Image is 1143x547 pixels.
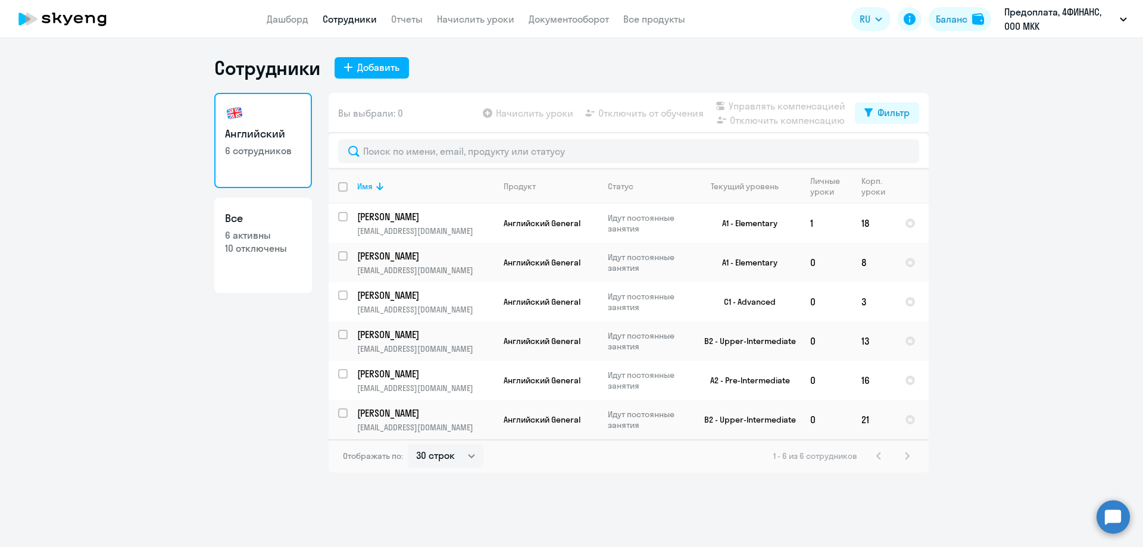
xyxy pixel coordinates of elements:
[773,451,857,461] span: 1 - 6 из 6 сотрудников
[608,181,633,192] div: Статус
[608,330,689,352] p: Идут постоянные занятия
[357,367,492,380] p: [PERSON_NAME]
[323,13,377,25] a: Сотрудники
[504,336,580,346] span: Английский General
[504,181,598,192] div: Продукт
[357,210,492,223] p: [PERSON_NAME]
[690,282,801,321] td: C1 - Advanced
[608,291,689,312] p: Идут постоянные занятия
[861,176,895,197] div: Корп. уроки
[801,243,852,282] td: 0
[972,13,984,25] img: balance
[225,144,301,157] p: 6 сотрудников
[855,102,919,124] button: Фильтр
[504,414,580,425] span: Английский General
[214,198,312,293] a: Все6 активны10 отключены
[357,181,494,192] div: Имя
[860,12,870,26] span: RU
[338,139,919,163] input: Поиск по имени, email, продукту или статусу
[225,126,301,142] h3: Английский
[852,204,895,243] td: 18
[608,252,689,273] p: Идут постоянные занятия
[504,375,580,386] span: Английский General
[801,282,852,321] td: 0
[851,7,891,31] button: RU
[801,400,852,439] td: 0
[357,210,494,223] a: [PERSON_NAME]
[690,400,801,439] td: B2 - Upper-Intermediate
[504,218,580,229] span: Английский General
[529,13,609,25] a: Документооборот
[214,93,312,188] a: Английский6 сотрудников
[357,249,494,262] a: [PERSON_NAME]
[357,407,492,420] p: [PERSON_NAME]
[699,181,800,192] div: Текущий уровень
[357,343,494,354] p: [EMAIL_ADDRESS][DOMAIN_NAME]
[852,243,895,282] td: 8
[998,5,1133,33] button: Предоплата, 4ФИНАНС, ООО МКК
[357,289,492,302] p: [PERSON_NAME]
[357,181,373,192] div: Имя
[504,296,580,307] span: Английский General
[877,105,910,120] div: Фильтр
[357,407,494,420] a: [PERSON_NAME]
[852,321,895,361] td: 13
[608,409,689,430] p: Идут постоянные занятия
[608,181,689,192] div: Статус
[357,249,492,262] p: [PERSON_NAME]
[343,451,403,461] span: Отображать по:
[929,7,991,31] button: Балансbalance
[225,104,244,123] img: english
[852,400,895,439] td: 21
[810,176,844,197] div: Личные уроки
[690,204,801,243] td: A1 - Elementary
[357,304,494,315] p: [EMAIL_ADDRESS][DOMAIN_NAME]
[267,13,308,25] a: Дашборд
[357,383,494,393] p: [EMAIL_ADDRESS][DOMAIN_NAME]
[690,321,801,361] td: B2 - Upper-Intermediate
[861,176,887,197] div: Корп. уроки
[1004,5,1115,33] p: Предоплата, 4ФИНАНС, ООО МКК
[608,212,689,234] p: Идут постоянные занятия
[504,181,536,192] div: Продукт
[357,328,492,341] p: [PERSON_NAME]
[936,12,967,26] div: Баланс
[623,13,685,25] a: Все продукты
[357,422,494,433] p: [EMAIL_ADDRESS][DOMAIN_NAME]
[357,265,494,276] p: [EMAIL_ADDRESS][DOMAIN_NAME]
[225,242,301,255] p: 10 отключены
[214,56,320,80] h1: Сотрудники
[801,204,852,243] td: 1
[225,211,301,226] h3: Все
[810,176,851,197] div: Личные уроки
[335,57,409,79] button: Добавить
[608,370,689,391] p: Идут постоянные занятия
[852,361,895,400] td: 16
[357,289,494,302] a: [PERSON_NAME]
[801,361,852,400] td: 0
[801,321,852,361] td: 0
[852,282,895,321] td: 3
[357,328,494,341] a: [PERSON_NAME]
[357,60,399,74] div: Добавить
[690,243,801,282] td: A1 - Elementary
[711,181,779,192] div: Текущий уровень
[504,257,580,268] span: Английский General
[357,367,494,380] a: [PERSON_NAME]
[690,361,801,400] td: A2 - Pre-Intermediate
[391,13,423,25] a: Отчеты
[338,106,403,120] span: Вы выбрали: 0
[437,13,514,25] a: Начислить уроки
[225,229,301,242] p: 6 активны
[357,226,494,236] p: [EMAIL_ADDRESS][DOMAIN_NAME]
